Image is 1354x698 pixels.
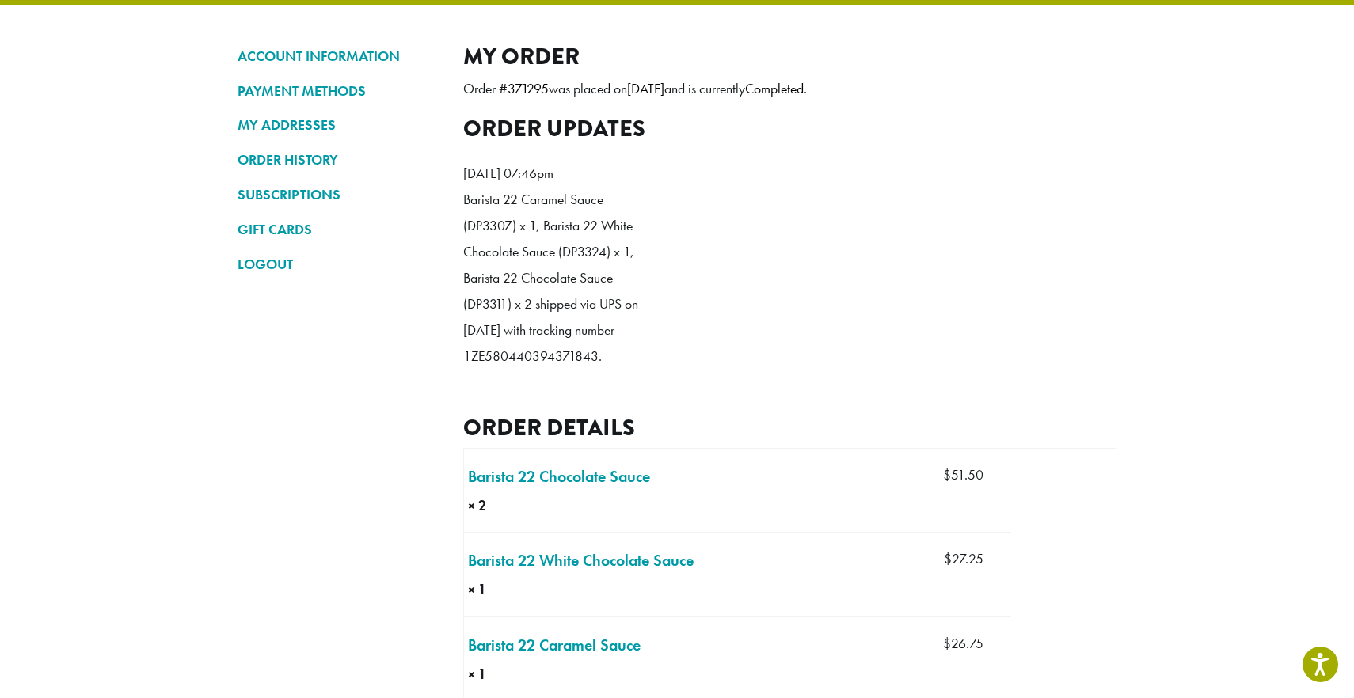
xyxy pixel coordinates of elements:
a: ACCOUNT INFORMATION [238,43,439,70]
mark: Completed [745,80,804,97]
h2: Order updates [463,115,1116,142]
span: $ [944,550,952,567]
a: GIFT CARDS [238,216,439,243]
bdi: 27.25 [944,550,983,567]
a: Barista 22 White Chocolate Sauce [468,548,694,572]
p: [DATE] 07:46pm [463,161,645,187]
a: PAYMENT METHODS [238,78,439,104]
a: MY ADDRESSES [238,112,439,138]
h2: My Order [463,43,1116,70]
p: Barista 22 Caramel Sauce (DP3307) x 1, Barista 22 White Chocolate Sauce (DP3324) x 1, Barista 22 ... [463,187,645,370]
a: LOGOUT [238,251,439,278]
span: $ [943,635,951,652]
a: SUBSCRIPTIONS [238,181,439,208]
mark: [DATE] [627,80,664,97]
strong: × 1 [468,579,545,600]
strong: × 1 [468,664,529,685]
h2: Order details [463,414,1116,442]
p: Order # was placed on and is currently . [463,76,1116,102]
a: ORDER HISTORY [238,146,439,173]
a: Barista 22 Chocolate Sauce [468,465,650,488]
mark: 371295 [508,80,549,97]
bdi: 51.50 [943,466,983,484]
span: $ [943,466,951,484]
bdi: 26.75 [943,635,983,652]
strong: × 2 [468,495,531,516]
a: Barista 22 Caramel Sauce [468,633,641,657]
